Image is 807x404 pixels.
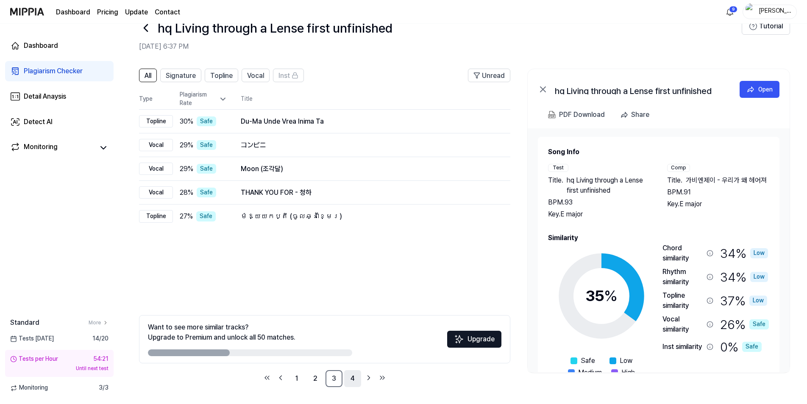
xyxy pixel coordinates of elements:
[749,296,767,306] div: Low
[24,117,53,127] div: Detect AI
[139,115,173,128] div: Topline
[667,164,690,172] div: Comp
[261,372,273,384] a: Go to first page
[758,85,773,94] div: Open
[750,272,768,282] div: Low
[662,291,703,311] div: Topline similarity
[720,338,762,356] div: 0 %
[155,7,180,17] a: Contact
[548,209,650,219] div: Key. E major
[729,6,737,13] div: 9
[241,140,497,150] div: コンビニ
[5,61,114,81] a: Plagiarism Checker
[148,322,295,343] div: Want to see more similar tracks? Upgrade to Premium and unlock all 50 matches.
[241,211,497,221] div: ម៉ែឱ្យយកប្តី (ចូលឆ្នាំខ្មែរ)
[139,163,173,175] div: Vocal
[10,355,58,363] div: Tests per Hour
[344,370,361,387] a: 4
[205,69,238,82] button: Topline
[247,71,264,81] span: Vocal
[742,342,762,352] div: Safe
[241,188,497,198] div: THANK YOU FOR - 청하
[559,109,605,120] div: PDF Download
[617,106,656,123] button: Share
[667,175,682,185] span: Title .
[139,210,173,223] div: Topline
[725,7,735,17] img: 알림
[160,69,201,82] button: Signature
[662,267,703,287] div: Rhythm similarity
[99,384,109,392] span: 3 / 3
[180,188,193,198] span: 28 %
[758,7,791,16] div: [PERSON_NAME]
[720,291,767,311] div: 37 %
[548,175,563,196] span: Title .
[454,334,464,344] img: Sparkles
[585,285,618,307] div: 35
[667,199,769,209] div: Key. E major
[720,314,769,335] div: 26 %
[720,243,768,263] div: 34 %
[363,372,375,384] a: Go to next page
[180,116,193,127] span: 30 %
[743,5,797,19] button: profile[PERSON_NAME]
[482,71,505,81] span: Unread
[746,3,756,20] img: profile
[241,116,497,127] div: Du-Ma Unde Vrea Inima Ta
[5,86,114,107] a: Detail Anaysis
[548,233,769,243] h2: Similarity
[197,164,216,174] div: Safe
[528,128,790,372] a: Song InfoTestTitle.hq Living through a Lense first unfinishedBPM.93Key.E majorCompTitle.가비엔제이 - 우...
[5,112,114,132] a: Detect AI
[10,142,95,154] a: Monitoring
[604,287,618,305] span: %
[139,89,173,110] th: Type
[555,84,724,94] div: hq Living through a Lense first unfinished
[139,139,173,152] div: Vocal
[742,18,790,35] button: Tutorial
[158,19,392,37] h1: hq Living through a Lense first unfinished
[56,7,90,17] a: Dashboard
[662,314,703,335] div: Vocal similarity
[24,142,58,154] div: Monitoring
[376,372,388,384] a: Go to last page
[273,69,304,82] button: Inst
[740,81,779,98] button: Open
[10,335,54,343] span: Tests [DATE]
[139,69,157,82] button: All
[241,89,510,109] th: Title
[166,71,196,81] span: Signature
[723,5,737,19] button: 알림9
[180,140,193,150] span: 29 %
[139,42,742,52] h2: [DATE] 6:37 PM
[197,140,216,150] div: Safe
[621,368,635,378] span: High
[210,71,233,81] span: Topline
[197,116,216,127] div: Safe
[546,106,607,123] button: PDF Download
[10,318,39,328] span: Standard
[241,164,497,174] div: Moon (조각달)
[278,71,290,81] span: Inst
[180,211,193,221] span: 27 %
[24,41,58,51] div: Dashboard
[24,91,66,102] div: Detail Anaysis
[24,66,83,76] div: Plagiarism Checker
[196,211,216,221] div: Safe
[326,370,342,387] a: 3
[5,36,114,56] a: Dashboard
[288,370,305,387] a: 1
[447,331,501,348] button: Upgrade
[581,356,595,366] span: Safe
[89,319,109,327] a: More
[548,147,769,157] h2: Song Info
[180,91,227,107] div: Plagiarism Rate
[139,186,173,199] div: Vocal
[662,342,703,352] div: Inst similarity
[197,188,216,198] div: Safe
[145,71,151,81] span: All
[620,356,632,366] span: Low
[667,187,769,197] div: BPM. 91
[750,248,768,258] div: Low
